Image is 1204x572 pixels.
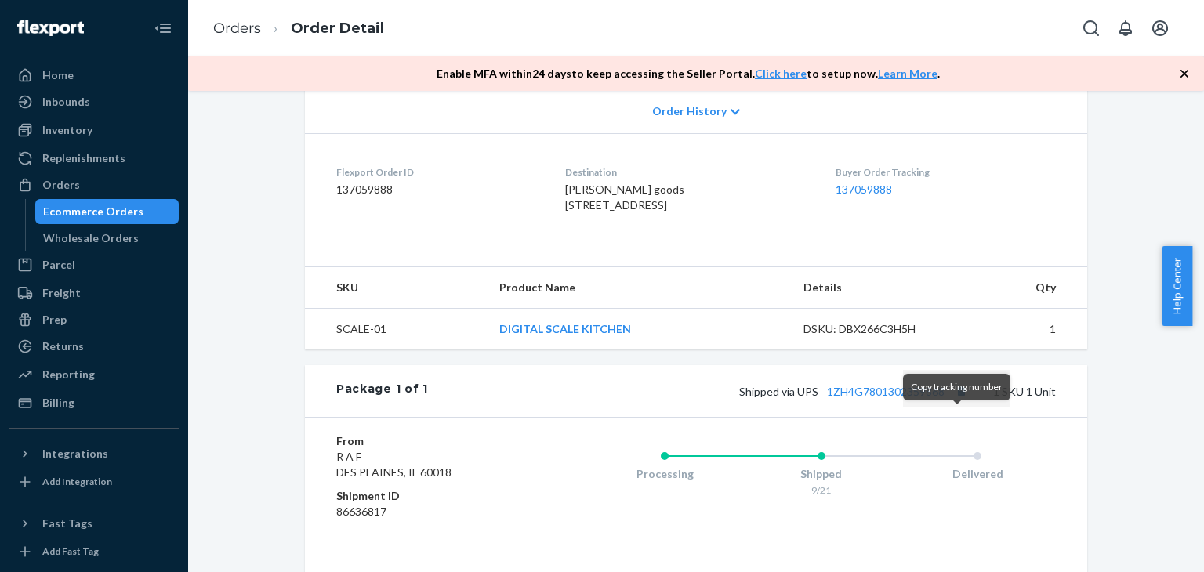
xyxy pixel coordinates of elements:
[336,488,524,504] dt: Shipment ID
[963,309,1087,350] td: 1
[743,483,900,497] div: 9/21
[755,67,807,80] a: Click here
[1110,13,1141,44] button: Open notifications
[9,89,179,114] a: Inbounds
[42,367,95,382] div: Reporting
[9,334,179,359] a: Returns
[213,20,261,37] a: Orders
[201,5,397,52] ol: breadcrumbs
[9,362,179,387] a: Reporting
[42,67,74,83] div: Home
[499,322,631,335] a: DIGITAL SCALE KITCHEN
[336,182,540,197] dd: 137059888
[9,441,179,466] button: Integrations
[9,511,179,536] button: Fast Tags
[9,118,179,143] a: Inventory
[305,309,487,350] td: SCALE-01
[1144,13,1176,44] button: Open account menu
[42,312,67,328] div: Prep
[42,395,74,411] div: Billing
[739,385,971,398] span: Shipped via UPS
[43,230,139,246] div: Wholesale Orders
[42,94,90,110] div: Inbounds
[147,13,179,44] button: Close Navigation
[35,226,180,251] a: Wholesale Orders
[899,466,1056,482] div: Delivered
[42,446,108,462] div: Integrations
[911,381,1003,393] span: Copy tracking number
[42,338,84,354] div: Returns
[305,267,487,309] th: SKU
[42,285,81,301] div: Freight
[17,20,84,36] img: Flexport logo
[652,103,727,119] span: Order History
[42,122,92,138] div: Inventory
[42,150,125,166] div: Replenishments
[803,321,951,337] div: DSKU: DBX266C3H5H
[487,267,790,309] th: Product Name
[428,381,1056,401] div: 1 SKU 1 Unit
[42,475,112,488] div: Add Integration
[336,433,524,449] dt: From
[9,146,179,171] a: Replenishments
[963,267,1087,309] th: Qty
[878,67,937,80] a: Learn More
[586,466,743,482] div: Processing
[9,281,179,306] a: Freight
[9,390,179,415] a: Billing
[1162,246,1192,326] button: Help Center
[827,385,945,398] a: 1ZH4G7801302359868
[42,516,92,531] div: Fast Tags
[43,204,143,219] div: Ecommerce Orders
[9,472,179,491] a: Add Integration
[743,466,900,482] div: Shipped
[1075,13,1107,44] button: Open Search Box
[836,165,1056,179] dt: Buyer Order Tracking
[9,542,179,561] a: Add Fast Tag
[9,63,179,88] a: Home
[42,177,80,193] div: Orders
[9,172,179,197] a: Orders
[791,267,963,309] th: Details
[565,183,684,212] span: [PERSON_NAME] goods [STREET_ADDRESS]
[336,165,540,179] dt: Flexport Order ID
[437,66,940,81] p: Enable MFA within 24 days to keep accessing the Seller Portal. to setup now. .
[35,199,180,224] a: Ecommerce Orders
[336,381,428,401] div: Package 1 of 1
[565,165,811,179] dt: Destination
[42,257,75,273] div: Parcel
[336,450,451,479] span: R A F DES PLAINES, IL 60018
[42,545,99,558] div: Add Fast Tag
[9,307,179,332] a: Prep
[291,20,384,37] a: Order Detail
[336,504,524,520] dd: 86636817
[9,252,179,277] a: Parcel
[836,183,892,196] a: 137059888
